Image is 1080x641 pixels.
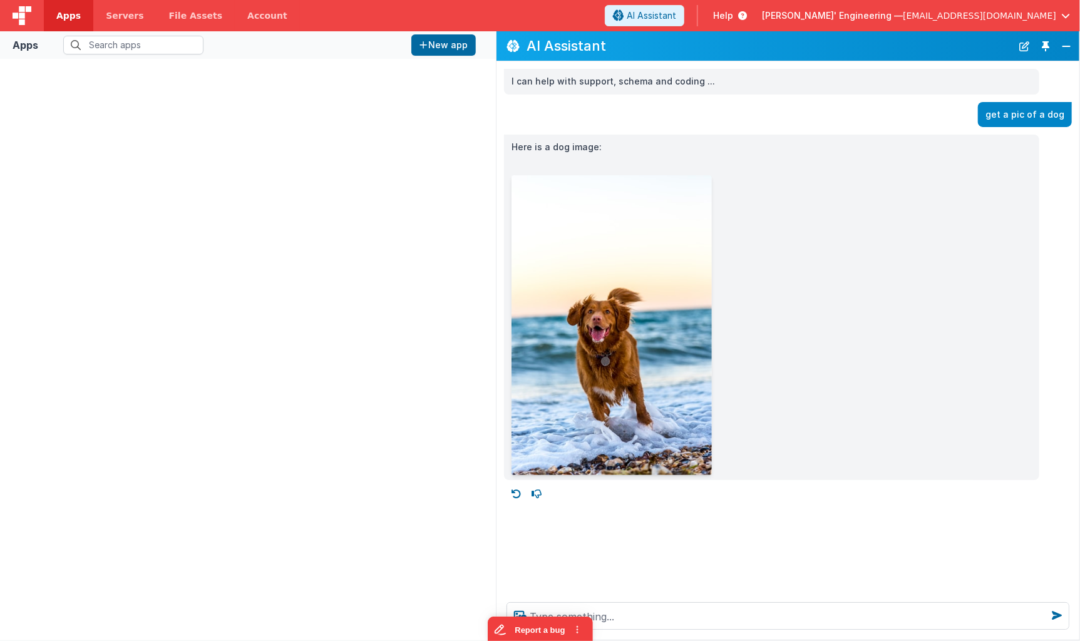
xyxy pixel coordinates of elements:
span: Apps [56,9,81,22]
div: Apps [13,38,38,53]
span: Servers [106,9,143,22]
button: New Chat [1016,38,1033,55]
button: AI Assistant [605,5,684,26]
span: Help [713,9,733,22]
span: [EMAIL_ADDRESS][DOMAIN_NAME] [903,9,1056,22]
span: [PERSON_NAME]' Engineering — [762,9,903,22]
h2: AI Assistant [527,38,1012,53]
input: Search apps [63,36,203,54]
span: File Assets [169,9,223,22]
p: Here is a dog image: [512,140,1032,155]
span: AI Assistant [627,9,676,22]
button: [PERSON_NAME]' Engineering — [EMAIL_ADDRESS][DOMAIN_NAME] [762,9,1070,22]
p: I can help with support, schema and coding ... [512,74,1032,90]
button: Close [1058,38,1074,55]
p: get a pic of a dog [985,107,1064,123]
button: New app [411,34,476,56]
img: Nova Scotia Duck Tolling Retriever [512,175,712,475]
button: Toggle Pin [1037,38,1054,55]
